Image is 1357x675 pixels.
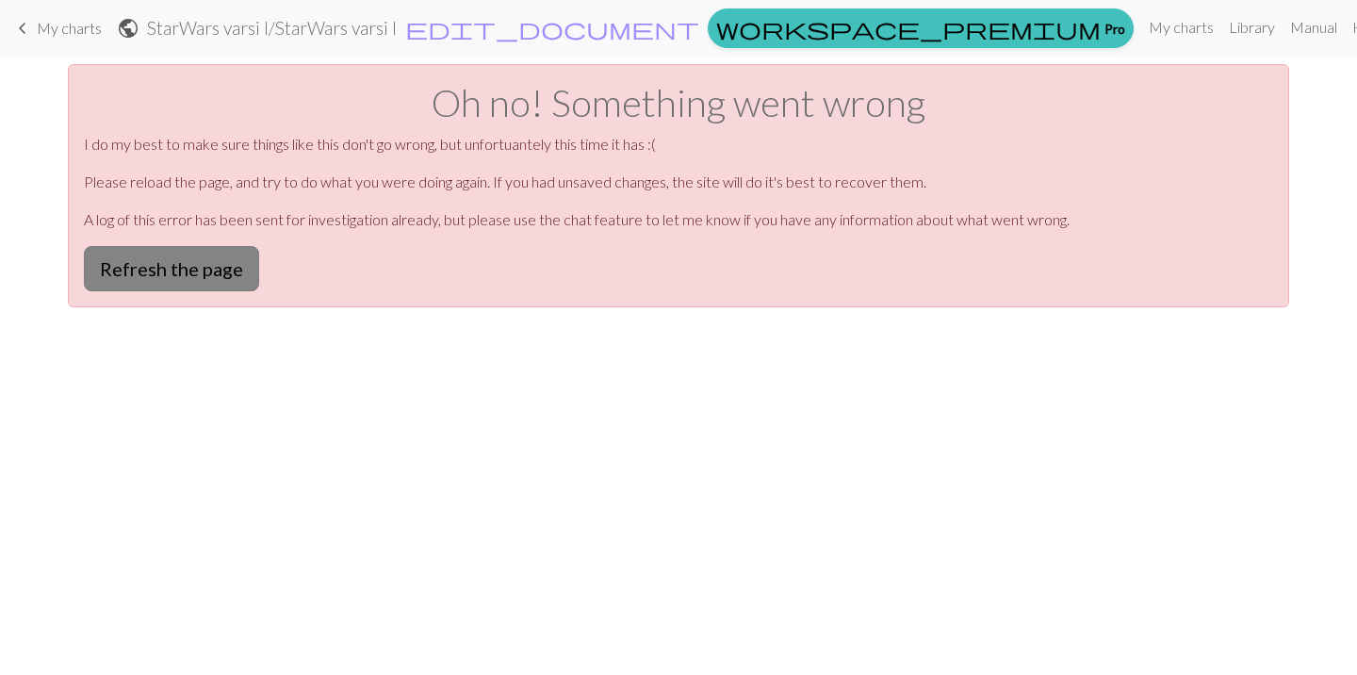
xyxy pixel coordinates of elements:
span: public [117,15,139,41]
span: edit_document [405,15,699,41]
span: My charts [37,19,102,37]
a: My charts [11,12,102,44]
span: keyboard_arrow_left [11,15,34,41]
h1: Oh no! Something went wrong [84,80,1273,125]
p: I do my best to make sure things like this don't go wrong, but unfortuantely this time it has :( [84,133,1273,156]
a: Library [1221,8,1283,46]
h2: StarWars varsi I / StarWars varsi I [147,17,397,39]
a: Manual [1283,8,1345,46]
p: Please reload the page, and try to do what you were doing again. If you had unsaved changes, the ... [84,171,1273,193]
a: Pro [708,8,1134,48]
span: workspace_premium [716,15,1101,41]
a: My charts [1141,8,1221,46]
p: A log of this error has been sent for investigation already, but please use the chat feature to l... [84,208,1273,231]
button: Refresh the page [84,246,259,291]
